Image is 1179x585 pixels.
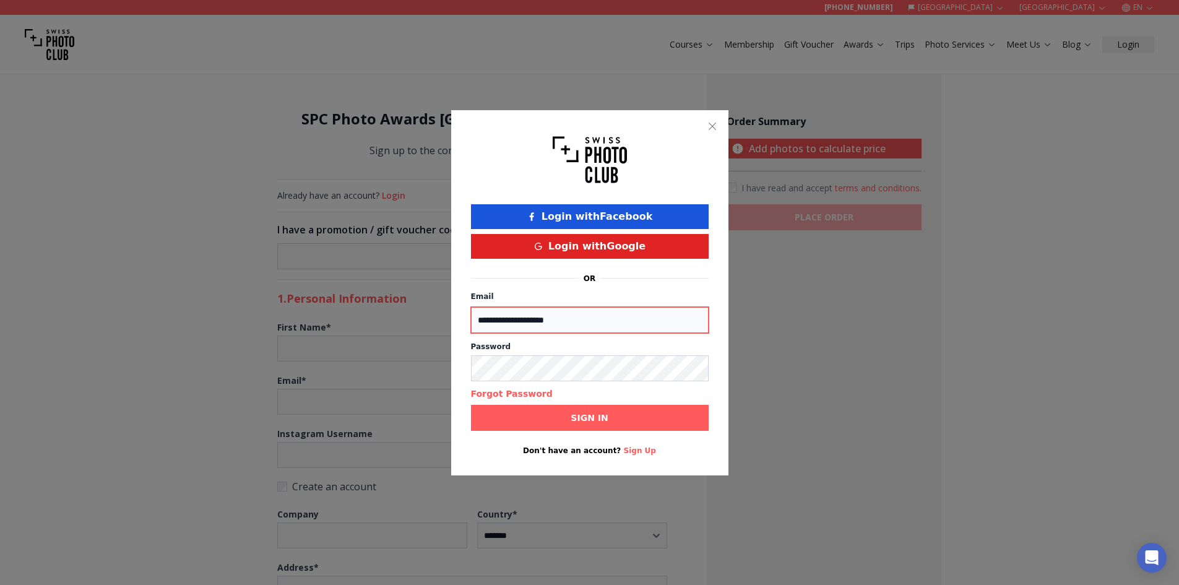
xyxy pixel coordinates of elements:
[584,274,595,284] p: or
[624,446,656,456] button: Sign Up
[471,204,709,229] button: Login withFacebook
[471,446,709,456] p: Don't have an account?
[471,234,709,259] button: Login withGoogle
[553,130,627,189] img: Swiss photo club
[471,292,494,301] label: Email
[571,412,608,424] b: Sign in
[471,405,709,431] button: Sign in
[471,388,553,400] button: Forgot Password
[471,342,709,352] label: Password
